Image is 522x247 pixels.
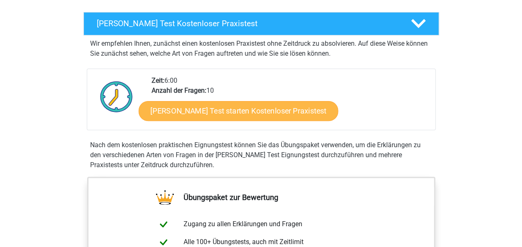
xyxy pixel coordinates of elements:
a: [PERSON_NAME] Test starten Kostenloser Praxistest [138,101,338,121]
a: [PERSON_NAME] Test Kostenloser Praxistest [80,12,442,35]
font: 6:00 10 [152,77,214,94]
b: Zeit: [152,77,164,84]
img: Uhr [96,76,137,117]
h4: [PERSON_NAME] Test Kostenloser Praxistest [97,19,397,28]
p: Wir empfehlen Ihnen, zunächst einen kostenlosen Praxistest ohne Zeitdruck zu absolvieren. Auf die... [90,39,432,59]
b: Anzahl der Fragen: [152,86,206,94]
div: Nach dem kostenlosen praktischen Eignungstest können Sie das Übungspaket verwenden, um die Erklär... [87,140,436,170]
